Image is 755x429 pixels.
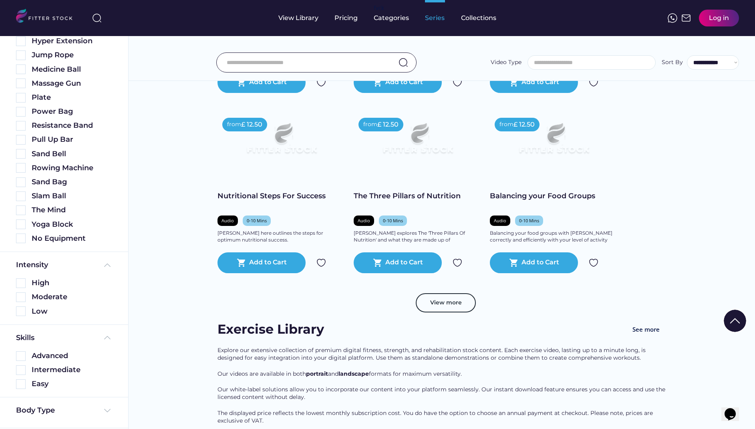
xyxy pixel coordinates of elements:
[217,191,346,201] div: Nutritional Steps For Success
[103,333,112,342] img: Frame%20%285%29.svg
[513,120,535,129] div: £ 12.50
[383,218,403,224] div: 0-10 Mins
[278,14,318,22] div: View Library
[385,78,423,87] div: Add to Cart
[16,405,55,415] div: Body Type
[16,163,26,173] img: Rectangle%205126.svg
[32,351,112,361] div: Advanced
[521,78,559,87] div: Add to Cart
[217,320,324,338] div: Exercise Library
[32,234,112,244] div: No Equipment
[16,306,26,316] img: Rectangle%205126.svg
[32,64,112,75] div: Medicine Ball
[503,113,605,171] img: Frame%2079%20%281%29.svg
[328,370,338,377] span: and
[491,58,521,66] div: Video Type
[16,351,26,361] img: Rectangle%205126.svg
[217,386,667,401] span: Our white-label solutions allow you to incorporate our content into your platform seamlessly. Our...
[490,230,618,244] div: Balancing your food groups with [PERSON_NAME] correctly and efficiently with your level of activity
[338,370,369,377] span: landscape
[521,258,559,268] div: Add to Cart
[103,406,112,415] img: Frame%20%284%29.svg
[453,258,462,268] img: Group%201000002324.svg
[16,278,26,288] img: Rectangle%205126.svg
[217,230,346,244] div: [PERSON_NAME] here outlines the steps for optimum nutritional success.
[334,14,358,22] div: Pricing
[589,258,598,268] img: Group%201000002324.svg
[241,120,262,129] div: £ 12.50
[32,50,112,60] div: Jump Rope
[668,13,677,23] img: meteor-icons_whatsapp%20%281%29.svg
[16,234,26,243] img: Rectangle%205126.svg
[490,191,618,201] div: Balancing your Food Groups
[509,78,519,87] button: shopping_cart
[589,78,598,87] img: Group%201000002324.svg
[221,218,234,224] div: Audio
[724,310,746,332] img: Group%201000002322%20%281%29.svg
[16,149,26,159] img: Rectangle%205126.svg
[16,292,26,302] img: Rectangle%205126.svg
[227,121,241,129] div: from
[363,121,377,129] div: from
[416,293,476,312] button: View more
[373,78,383,87] button: shopping_cart
[709,14,729,22] div: Log in
[32,191,112,201] div: Slam Ball
[16,205,26,215] img: Rectangle%205126.svg
[366,113,469,171] img: Frame%2079%20%281%29.svg
[373,258,383,268] button: shopping_cart
[316,78,326,87] img: Group%201000002324.svg
[249,258,287,268] div: Add to Cart
[247,218,267,224] div: 0-10 Mins
[16,365,26,375] img: Rectangle%205126.svg
[519,218,539,224] div: 0-10 Mins
[16,9,79,25] img: LOGO.svg
[16,177,26,187] img: Rectangle%205126.svg
[461,14,496,22] div: Collections
[32,121,112,131] div: Resistance Band
[16,79,26,88] img: Rectangle%205126.svg
[16,50,26,60] img: Rectangle%205126.svg
[217,409,654,425] span: The displayed price reflects the lowest monthly subscription cost. You do have the option to choo...
[16,107,26,117] img: Rectangle%205126.svg
[354,230,482,244] div: [PERSON_NAME] explores The 'Three Pillars Of Nutrition' and what they are made up of
[249,78,287,87] div: Add to Cart
[32,149,112,159] div: Sand Bell
[16,191,26,201] img: Rectangle%205126.svg
[425,14,445,22] div: Series
[237,258,246,268] button: shopping_cart
[16,260,48,270] div: Intensity
[721,397,747,421] iframe: chat widget
[32,107,112,117] div: Power Bag
[662,58,683,66] div: Sort By
[103,260,112,270] img: Frame%20%285%29.svg
[32,79,112,89] div: Massage Gun
[509,258,519,268] button: shopping_cart
[377,120,399,129] div: £ 12.50
[306,370,328,377] span: portrait
[230,113,333,171] img: Frame%2079%20%281%29.svg
[374,14,409,22] div: Categories
[16,379,26,389] img: Rectangle%205126.svg
[499,121,513,129] div: from
[32,135,112,145] div: Pull Up Bar
[358,218,370,224] div: Audio
[217,370,306,377] span: Our videos are available in both
[16,93,26,103] img: Rectangle%205126.svg
[217,346,647,362] span: Explore our extensive collection of premium digital fitness, strength, and rehabilitation stock c...
[316,258,326,268] img: Group%201000002324.svg
[237,78,246,87] text: shopping_cart
[626,320,666,338] button: See more
[32,306,112,316] div: Low
[32,379,112,389] div: Easy
[16,333,36,343] div: Skills
[32,36,112,46] div: Hyper Extension
[16,36,26,46] img: Rectangle%205126.svg
[32,177,112,187] div: Sand Bag
[32,365,112,375] div: Intermediate
[494,218,506,224] div: Audio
